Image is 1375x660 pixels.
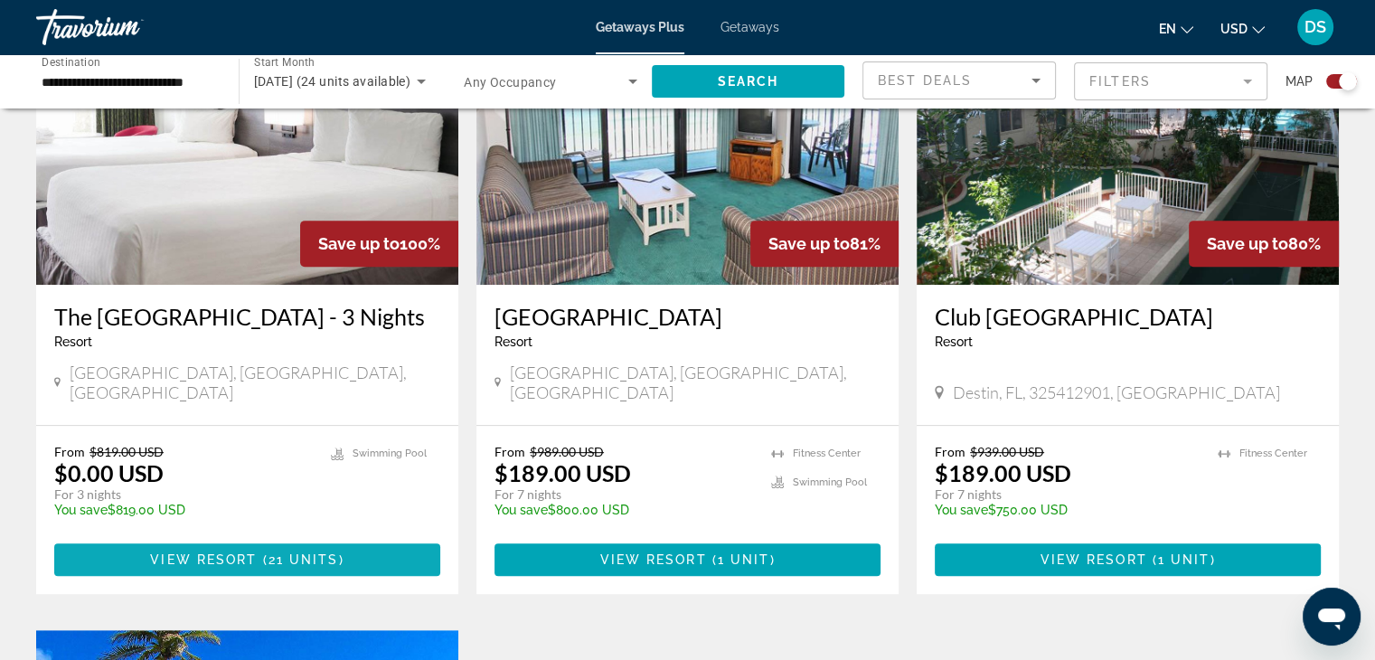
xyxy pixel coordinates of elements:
span: Fitness Center [793,448,861,459]
div: 81% [750,221,899,267]
span: Map [1286,69,1313,94]
button: Search [652,65,845,98]
span: View Resort [599,552,706,567]
button: View Resort(1 unit) [935,543,1321,576]
p: For 3 nights [54,486,313,503]
span: Resort [54,335,92,349]
span: Any Occupancy [464,75,557,90]
span: You save [494,503,548,517]
span: Resort [494,335,532,349]
button: View Resort(21 units) [54,543,440,576]
span: Save up to [768,234,850,253]
div: 100% [300,221,458,267]
span: ( ) [707,552,776,567]
span: ( ) [1147,552,1216,567]
span: You save [935,503,988,517]
span: Swimming Pool [353,448,427,459]
span: From [935,444,965,459]
span: [DATE] (24 units available) [254,74,411,89]
span: 1 unit [718,552,770,567]
span: 21 units [268,552,339,567]
iframe: Button to launch messaging window [1303,588,1361,646]
span: $989.00 USD [530,444,604,459]
a: Getaways [720,20,779,34]
span: DS [1304,18,1326,36]
a: Club [GEOGRAPHIC_DATA] [935,303,1321,330]
button: Filter [1074,61,1267,101]
p: $819.00 USD [54,503,313,517]
span: ( ) [257,552,344,567]
p: $189.00 USD [935,459,1071,486]
button: Change currency [1220,15,1265,42]
a: Getaways Plus [596,20,684,34]
span: en [1159,22,1176,36]
span: Resort [935,335,973,349]
p: $189.00 USD [494,459,631,486]
span: USD [1220,22,1248,36]
span: Save up to [318,234,400,253]
span: [GEOGRAPHIC_DATA], [GEOGRAPHIC_DATA], [GEOGRAPHIC_DATA] [70,363,440,402]
button: View Resort(1 unit) [494,543,881,576]
a: Travorium [36,4,217,51]
p: For 7 nights [935,486,1200,503]
p: $750.00 USD [935,503,1200,517]
span: Search [717,74,778,89]
span: Best Deals [878,73,972,88]
span: 1 unit [1158,552,1210,567]
span: Start Month [254,56,315,69]
span: Fitness Center [1239,448,1307,459]
span: Swimming Pool [793,476,867,488]
span: You save [54,503,108,517]
p: $800.00 USD [494,503,753,517]
span: [GEOGRAPHIC_DATA], [GEOGRAPHIC_DATA], [GEOGRAPHIC_DATA] [510,363,881,402]
span: From [54,444,85,459]
span: $819.00 USD [89,444,164,459]
span: View Resort [1040,552,1146,567]
button: Change language [1159,15,1193,42]
p: For 7 nights [494,486,753,503]
span: $939.00 USD [970,444,1044,459]
span: From [494,444,525,459]
span: Destination [42,55,100,68]
a: [GEOGRAPHIC_DATA] [494,303,881,330]
span: View Resort [150,552,257,567]
div: 80% [1189,221,1339,267]
span: Destin, FL, 325412901, [GEOGRAPHIC_DATA] [953,382,1280,402]
a: The [GEOGRAPHIC_DATA] - 3 Nights [54,303,440,330]
p: $0.00 USD [54,459,164,486]
button: User Menu [1292,8,1339,46]
mat-select: Sort by [878,70,1041,91]
span: Save up to [1207,234,1288,253]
